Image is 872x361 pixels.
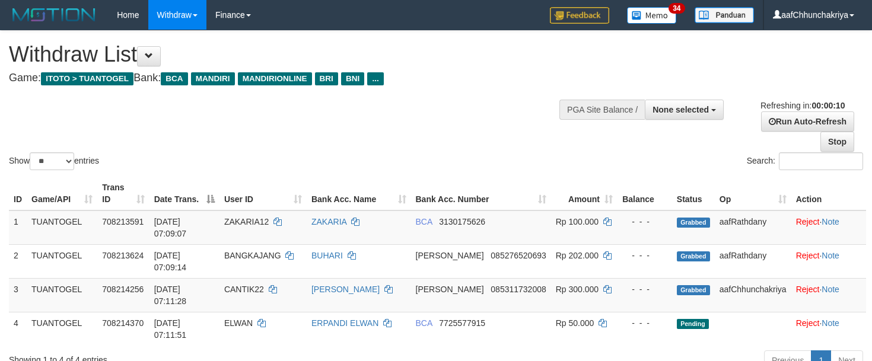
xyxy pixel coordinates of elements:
span: [DATE] 07:11:51 [154,318,187,340]
a: Note [822,217,839,226]
span: CANTIK22 [224,285,264,294]
td: aafRathdany [715,210,791,245]
th: Status [672,177,715,210]
td: TUANTOGEL [27,210,97,245]
span: MANDIRIONLINE [238,72,312,85]
a: Run Auto-Refresh [761,111,854,132]
td: · [791,312,866,346]
a: Reject [796,217,820,226]
strong: 00:00:10 [811,101,845,110]
span: Refreshing in: [760,101,845,110]
span: BCA [416,217,432,226]
span: ... [367,72,383,85]
th: User ID: activate to sort column ascending [219,177,307,210]
td: aafRathdany [715,244,791,278]
span: [DATE] 07:11:28 [154,285,187,306]
a: Reject [796,318,820,328]
td: 3 [9,278,27,312]
span: 708213591 [102,217,144,226]
a: Reject [796,285,820,294]
span: 708214370 [102,318,144,328]
td: · [791,278,866,312]
span: [PERSON_NAME] [416,251,484,260]
span: Rp 50.000 [556,318,594,328]
span: Rp 100.000 [556,217,599,226]
a: BUHARI [311,251,343,260]
span: ELWAN [224,318,253,328]
div: - - - [622,216,667,228]
th: Date Trans.: activate to sort column descending [149,177,219,210]
span: 34 [669,3,685,14]
img: Feedback.jpg [550,7,609,24]
a: Reject [796,251,820,260]
th: ID [9,177,27,210]
span: BRI [315,72,338,85]
a: Note [822,251,839,260]
span: None selected [653,105,709,114]
span: BNI [341,72,364,85]
span: MANDIRI [191,72,235,85]
span: Copy 085311732008 to clipboard [491,285,546,294]
td: 4 [9,312,27,346]
span: [PERSON_NAME] [416,285,484,294]
span: Copy 085276520693 to clipboard [491,251,546,260]
div: PGA Site Balance / [559,100,645,120]
span: ITOTO > TUANTOGEL [41,72,133,85]
td: · [791,210,866,245]
th: Action [791,177,866,210]
td: TUANTOGEL [27,278,97,312]
a: ZAKARIA [311,217,346,226]
span: Rp 300.000 [556,285,599,294]
button: None selected [645,100,724,120]
th: Trans ID: activate to sort column ascending [97,177,149,210]
a: Note [822,318,839,328]
img: Button%20Memo.svg [627,7,677,24]
th: Bank Acc. Number: activate to sort column ascending [411,177,551,210]
select: Showentries [30,152,74,170]
div: - - - [622,317,667,329]
span: [DATE] 07:09:07 [154,217,187,238]
span: ZAKARIA12 [224,217,269,226]
span: BCA [161,72,187,85]
th: Amount: activate to sort column ascending [551,177,618,210]
span: BCA [416,318,432,328]
td: 1 [9,210,27,245]
span: Copy 7725577915 to clipboard [439,318,485,328]
div: - - - [622,283,667,295]
a: Note [822,285,839,294]
span: Copy 3130175626 to clipboard [439,217,485,226]
img: panduan.png [695,7,754,23]
td: · [791,244,866,278]
label: Search: [747,152,863,170]
th: Bank Acc. Name: activate to sort column ascending [307,177,411,210]
span: 708214256 [102,285,144,294]
div: - - - [622,250,667,261]
td: TUANTOGEL [27,244,97,278]
td: 2 [9,244,27,278]
label: Show entries [9,152,99,170]
a: [PERSON_NAME] [311,285,380,294]
th: Op: activate to sort column ascending [715,177,791,210]
span: Pending [677,319,709,329]
h1: Withdraw List [9,43,569,66]
span: [DATE] 07:09:14 [154,251,187,272]
span: Grabbed [677,251,710,261]
span: 708213624 [102,251,144,260]
span: Grabbed [677,285,710,295]
th: Game/API: activate to sort column ascending [27,177,97,210]
td: aafChhunchakriya [715,278,791,312]
a: Stop [820,132,854,152]
span: Grabbed [677,218,710,228]
td: TUANTOGEL [27,312,97,346]
th: Balance [618,177,672,210]
span: Rp 202.000 [556,251,599,260]
a: ERPANDI ELWAN [311,318,378,328]
input: Search: [779,152,863,170]
span: BANGKAJANG [224,251,281,260]
img: MOTION_logo.png [9,6,99,24]
h4: Game: Bank: [9,72,569,84]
